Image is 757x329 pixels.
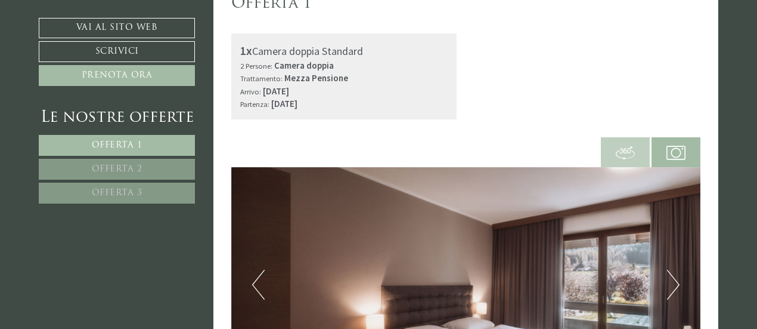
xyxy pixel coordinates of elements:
img: camera.svg [666,143,685,162]
div: Le nostre offerte [39,107,195,129]
div: Buon giorno, come possiamo aiutarla? [9,32,164,66]
div: Montis – Active Nature Spa [18,34,158,43]
b: 1x [240,43,252,58]
a: Vai al sito web [39,18,195,38]
span: Offerta 3 [92,189,142,198]
img: 360-grad.svg [616,143,635,162]
small: 2 Persone: [240,61,272,70]
small: Partenza: [240,99,269,109]
b: Mezza Pensione [284,72,348,84]
span: Offerta 1 [92,141,142,150]
div: Camera doppia Standard [240,42,448,60]
b: [DATE] [271,98,297,109]
span: Offerta 2 [92,165,142,174]
a: Prenota ora [39,65,195,86]
button: Previous [252,270,265,300]
a: Scrivici [39,41,195,62]
b: Camera doppia [274,60,334,71]
b: [DATE] [263,85,289,97]
div: lunedì [213,9,257,28]
small: Trattamento: [240,73,283,83]
small: Arrivo: [240,87,261,96]
small: 17:53 [18,56,158,63]
button: Next [667,270,680,300]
